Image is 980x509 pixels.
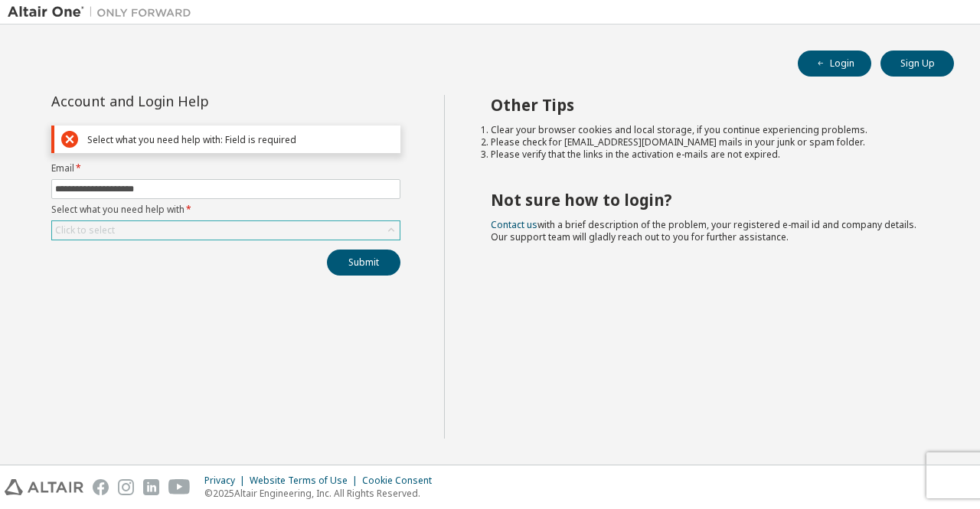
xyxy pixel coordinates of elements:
[168,479,191,495] img: youtube.svg
[327,250,400,276] button: Submit
[93,479,109,495] img: facebook.svg
[491,218,916,243] span: with a brief description of the problem, your registered e-mail id and company details. Our suppo...
[362,475,441,487] div: Cookie Consent
[51,95,331,107] div: Account and Login Help
[491,218,537,231] a: Contact us
[204,487,441,500] p: © 2025 Altair Engineering, Inc. All Rights Reserved.
[491,124,927,136] li: Clear your browser cookies and local storage, if you continue experiencing problems.
[51,162,400,175] label: Email
[491,190,927,210] h2: Not sure how to login?
[204,475,250,487] div: Privacy
[51,204,400,216] label: Select what you need help with
[55,224,115,237] div: Click to select
[5,479,83,495] img: altair_logo.svg
[87,134,394,145] div: Select what you need help with: Field is required
[8,5,199,20] img: Altair One
[118,479,134,495] img: instagram.svg
[798,51,871,77] button: Login
[491,95,927,115] h2: Other Tips
[143,479,159,495] img: linkedin.svg
[52,221,400,240] div: Click to select
[880,51,954,77] button: Sign Up
[491,136,927,148] li: Please check for [EMAIL_ADDRESS][DOMAIN_NAME] mails in your junk or spam folder.
[250,475,362,487] div: Website Terms of Use
[491,148,927,161] li: Please verify that the links in the activation e-mails are not expired.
